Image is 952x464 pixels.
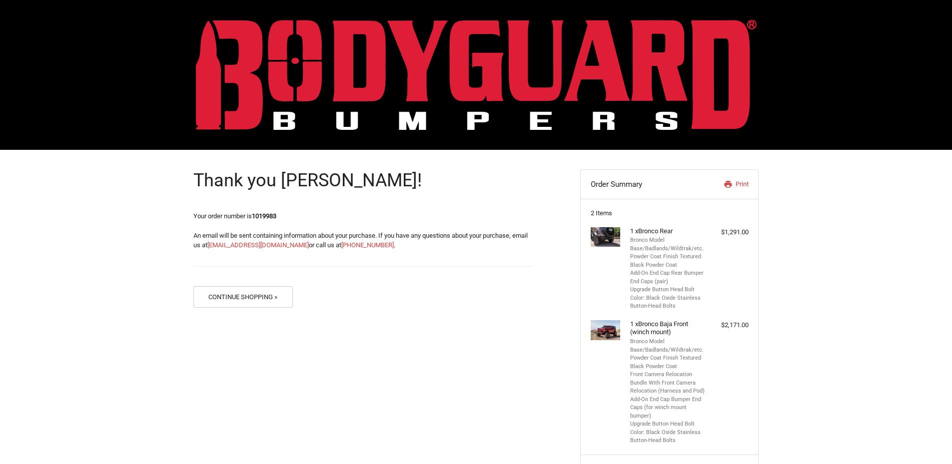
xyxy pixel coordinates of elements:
[193,286,293,308] button: Continue Shopping »
[630,420,707,445] li: Upgrade Button Head Bolt Color: Black Oxide Stainless Button-Head Bolts
[591,179,697,189] h3: Order Summary
[193,169,534,192] h1: Thank you [PERSON_NAME]!
[630,227,707,235] h4: 1 x Bronco Rear
[697,179,748,189] a: Print
[207,241,309,249] a: [EMAIL_ADDRESS][DOMAIN_NAME]
[709,320,749,330] div: $2,171.00
[630,320,707,337] h4: 1 x Bronco Baja Front (winch mount)
[630,371,707,396] li: Front Camera Relocation Bundle With Front Camera Relocation (Harness and Pod)
[252,212,276,220] strong: 1019983
[196,19,757,130] img: BODYGUARD BUMPERS
[341,241,394,249] a: [PHONE_NUMBER]
[630,396,707,421] li: Add-On End Cap Bumper End Caps (for winch mount bumper)
[902,416,952,464] iframe: Chat Widget
[630,354,707,371] li: Powder Coat Finish Textured Black Powder Coat
[630,253,707,269] li: Powder Coat Finish Textured Black Powder Coat
[591,209,749,217] h3: 2 Items
[630,236,707,253] li: Bronco Model Base/Badlands/Wildtrak/etc.
[630,286,707,311] li: Upgrade Button Head Bolt Color: Black Oxide Stainless Button-Head Bolts
[193,232,528,249] span: An email will be sent containing information about your purchase. If you have any questions about...
[193,212,276,220] span: Your order number is
[709,227,749,237] div: $1,291.00
[630,338,707,354] li: Bronco Model Base/Badlands/Wildtrak/etc.
[630,269,707,286] li: Add-On End Cap Rear Bumper End Caps (pair)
